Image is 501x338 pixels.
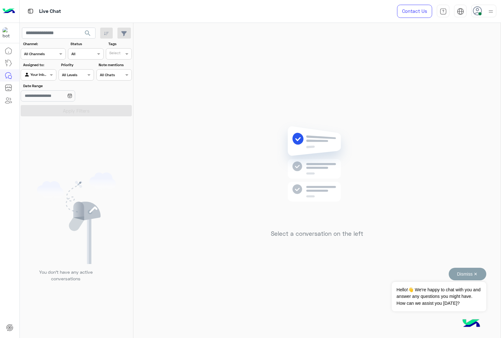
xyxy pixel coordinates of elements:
[3,5,15,18] img: Logo
[27,7,34,15] img: tab
[392,282,486,311] span: Hello!👋 We're happy to chat with you and answer any questions you might have. How can we assist y...
[460,313,482,335] img: hulul-logo.png
[397,5,432,18] a: Contact Us
[34,269,97,282] p: You don’t have any active conversations
[61,62,93,68] label: Priority
[457,8,464,15] img: tab
[272,121,362,225] img: no messages
[449,268,486,280] button: Dismiss ✕
[23,41,65,47] label: Channel:
[39,7,61,16] p: Live Chat
[3,27,14,39] img: 713415422032625
[23,62,55,68] label: Assigned to:
[84,29,91,37] span: search
[99,62,131,68] label: Note mentions
[23,83,93,89] label: Date Range
[70,41,103,47] label: Status
[108,50,121,57] div: Select
[21,105,132,116] button: Apply Filters
[108,41,131,47] label: Tags
[37,172,116,264] img: empty users
[271,230,363,237] h5: Select a conversation on the left
[440,8,447,15] img: tab
[437,5,449,18] a: tab
[487,8,495,15] img: profile
[80,28,96,41] button: search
